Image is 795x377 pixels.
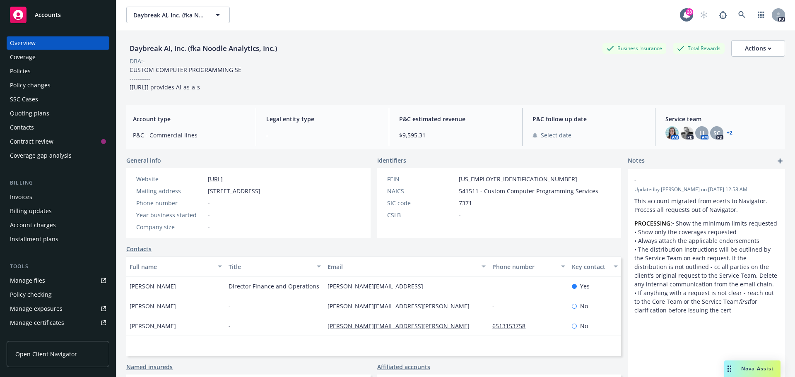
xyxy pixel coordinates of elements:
span: CUSTOM COMPUTER PROGRAMMING SE ---------- [[URL]] provides AI-as-a-s [130,66,241,91]
span: 7371 [459,199,472,207]
button: Email [324,257,489,276]
span: [PERSON_NAME] [130,302,176,310]
span: Accounts [35,12,61,18]
div: Billing [7,179,109,187]
div: SIC code [387,199,455,207]
button: Nova Assist [724,360,781,377]
span: Select date [541,131,571,139]
div: Contacts [10,121,34,134]
a: Affiliated accounts [377,363,430,371]
a: Contract review [7,135,109,148]
span: Updated by [PERSON_NAME] on [DATE] 12:58 AM [634,186,778,193]
a: [PERSON_NAME][EMAIL_ADDRESS][PERSON_NAME] [328,302,476,310]
div: Overview [10,36,36,50]
a: Policy checking [7,288,109,301]
a: Overview [7,36,109,50]
span: [PERSON_NAME] [130,322,176,330]
div: FEIN [387,175,455,183]
span: $9,595.31 [399,131,512,139]
a: Start snowing [696,7,712,23]
a: Coverage gap analysis [7,149,109,162]
a: Quoting plans [7,107,109,120]
span: - [229,302,231,310]
a: Switch app [753,7,769,23]
a: Manage files [7,274,109,287]
div: Manage files [10,274,45,287]
div: Coverage [10,50,36,64]
div: NAICS [387,187,455,195]
div: Invoices [10,190,32,204]
span: - [634,176,757,185]
a: Policy changes [7,79,109,92]
div: Tools [7,262,109,271]
span: Director Finance and Operations [229,282,319,291]
span: - [229,322,231,330]
div: Manage certificates [10,316,64,329]
button: Full name [126,257,225,276]
a: Accounts [7,3,109,26]
strong: PROCESSING: [634,219,672,227]
div: Phone number [492,262,556,271]
span: LI [699,129,704,137]
span: P&C follow up date [532,115,646,123]
div: Total Rewards [673,43,725,53]
div: Billing updates [10,204,52,218]
a: - [492,302,501,310]
button: Title [225,257,324,276]
div: Email [328,262,477,271]
div: Quoting plans [10,107,49,120]
div: DBA: - [130,57,145,65]
a: Named insureds [126,363,173,371]
span: Open Client Navigator [15,350,77,358]
div: Contract review [10,135,53,148]
span: Notes [628,156,645,166]
em: first [739,298,749,305]
span: - [208,199,210,207]
span: Yes [580,282,590,291]
div: Company size [136,223,205,231]
div: Key contact [572,262,609,271]
button: Actions [731,40,785,57]
div: Policy checking [10,288,52,301]
p: This account migrated from ecerts to Navigator. Process all requests out of Navigator. [634,197,778,214]
div: CSLB [387,211,455,219]
img: photo [680,126,694,139]
span: 541511 - Custom Computer Programming Services [459,187,598,195]
div: Manage exposures [10,302,63,315]
div: SSC Cases [10,93,38,106]
div: Business Insurance [602,43,666,53]
span: P&C - Commercial lines [133,131,246,139]
p: • Show the minimum limits requested • Show only the coverages requested • Always attach the appli... [634,219,778,315]
span: - [459,211,461,219]
a: [URL] [208,175,223,183]
div: -Updatedby [PERSON_NAME] on [DATE] 12:58 AMThis account migrated from ecerts to Navigator. Proces... [628,169,785,321]
span: - [266,131,379,139]
span: No [580,322,588,330]
a: - [492,282,501,290]
div: Account charges [10,219,56,232]
span: Service team [665,115,778,123]
div: Year business started [136,211,205,219]
a: Search [734,7,750,23]
span: SC [713,129,720,137]
span: Account type [133,115,246,123]
a: [PERSON_NAME][EMAIL_ADDRESS] [328,282,430,290]
a: Report a Bug [715,7,731,23]
span: No [580,302,588,310]
div: Installment plans [10,233,58,246]
div: Daybreak AI, Inc. (fka Noodle Analytics, Inc.) [126,43,280,54]
a: [PERSON_NAME][EMAIL_ADDRESS][PERSON_NAME] [328,322,476,330]
div: Policies [10,65,31,78]
span: [PERSON_NAME] [130,282,176,291]
div: 28 [686,8,693,16]
span: Nova Assist [741,365,774,372]
span: [US_EMPLOYER_IDENTIFICATION_NUMBER] [459,175,577,183]
a: Manage exposures [7,302,109,315]
div: Full name [130,262,213,271]
div: Actions [745,41,771,56]
img: photo [665,126,679,139]
div: Policy changes [10,79,51,92]
button: Phone number [489,257,568,276]
span: - [208,211,210,219]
